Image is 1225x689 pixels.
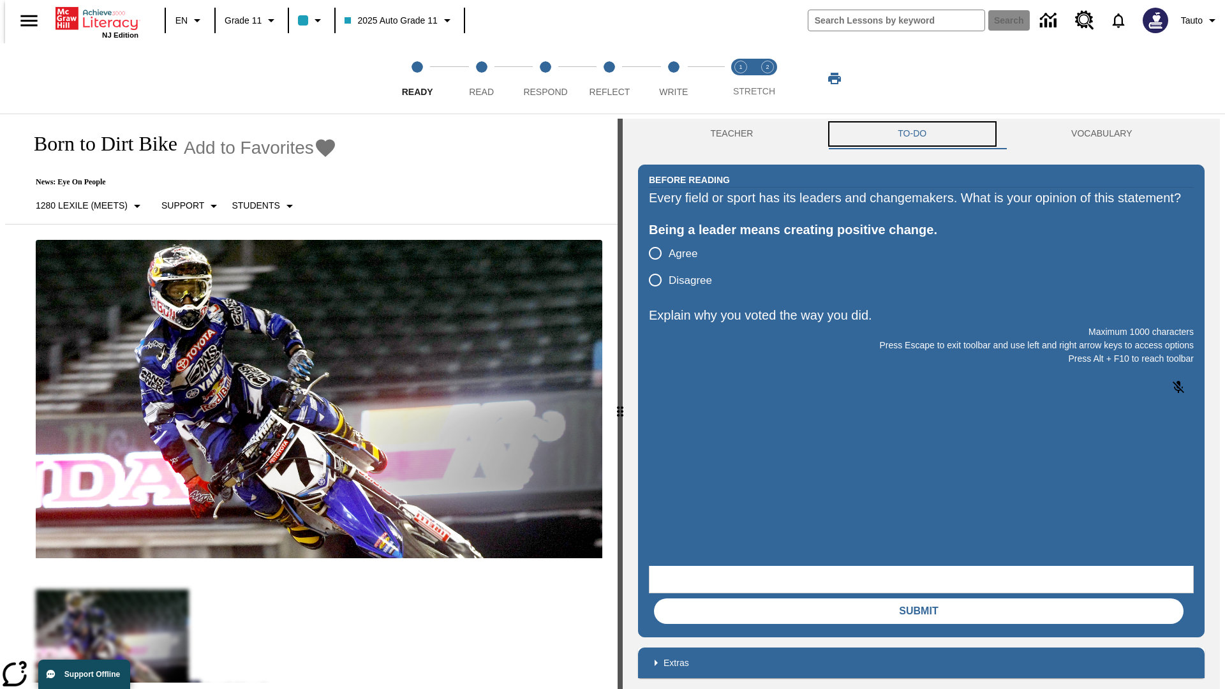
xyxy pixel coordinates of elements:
[1032,3,1067,38] a: Data Center
[1143,8,1168,33] img: Avatar
[232,199,279,212] p: Students
[156,195,226,218] button: Scaffolds, Support
[572,43,646,114] button: Reflect step 4 of 5
[649,352,1194,366] p: Press Alt + F10 to reach toolbar
[5,10,186,22] body: Explain why you voted the way you did. Maximum 1000 characters Press Alt + F10 to reach toolbar P...
[31,195,150,218] button: Select Lexile, 1280 Lexile (Meets)
[509,43,583,114] button: Respond step 3 of 5
[1181,14,1203,27] span: Tauto
[749,43,786,114] button: Stretch Respond step 2 of 2
[1163,372,1194,403] button: Click to activate and allow voice recognition
[184,137,337,159] button: Add to Favorites - Born to Dirt Bike
[226,195,302,218] button: Select Student
[36,240,602,559] img: Motocross racer James Stewart flies through the air on his dirt bike.
[826,119,999,149] button: TO-DO
[523,87,567,97] span: Respond
[170,9,211,32] button: Language: EN, Select a language
[345,14,437,27] span: 2025 Auto Grade 11
[64,670,120,679] span: Support Offline
[654,598,1184,624] button: Submit
[649,219,1194,240] div: Being a leader means creating positive change.
[733,86,775,96] span: STRETCH
[10,2,48,40] button: Open side menu
[380,43,454,114] button: Ready step 1 of 5
[219,9,284,32] button: Grade: Grade 11, Select a grade
[649,173,730,187] h2: Before Reading
[402,87,433,97] span: Ready
[20,132,177,156] h1: Born to Dirt Bike
[56,4,138,39] div: Home
[739,64,742,70] text: 1
[5,119,618,683] div: reading
[1102,4,1135,37] a: Notifications
[649,305,1194,325] p: Explain why you voted the way you did.
[664,656,689,670] p: Extras
[999,119,1205,149] button: VOCABULARY
[814,67,855,90] button: Print
[469,87,494,97] span: Read
[161,199,204,212] p: Support
[669,246,697,262] span: Agree
[1067,3,1102,38] a: Resource Center, Will open in new tab
[339,9,459,32] button: Class: 2025 Auto Grade 11, Select your class
[808,10,984,31] input: search field
[638,119,826,149] button: Teacher
[444,43,518,114] button: Read step 2 of 5
[649,325,1194,339] p: Maximum 1000 characters
[637,43,711,114] button: Write step 5 of 5
[618,119,623,689] div: Press Enter or Spacebar and then press right and left arrow keys to move the slider
[184,138,314,158] span: Add to Favorites
[649,339,1194,352] p: Press Escape to exit toolbar and use left and right arrow keys to access options
[649,188,1194,208] div: Every field or sport has its leaders and changemakers. What is your opinion of this statement?
[623,119,1220,689] div: activity
[102,31,138,39] span: NJ Edition
[669,272,712,289] span: Disagree
[293,9,330,32] button: Class color is light blue. Change class color
[638,119,1205,149] div: Instructional Panel Tabs
[1135,4,1176,37] button: Select a new avatar
[638,648,1205,678] div: Extras
[766,64,769,70] text: 2
[38,660,130,689] button: Support Offline
[590,87,630,97] span: Reflect
[722,43,759,114] button: Stretch Read step 1 of 2
[36,199,128,212] p: 1280 Lexile (Meets)
[20,177,337,187] p: News: Eye On People
[649,240,722,293] div: poll
[1176,9,1225,32] button: Profile/Settings
[659,87,688,97] span: Write
[225,14,262,27] span: Grade 11
[175,14,188,27] span: EN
